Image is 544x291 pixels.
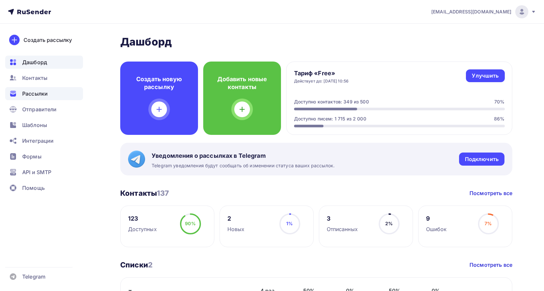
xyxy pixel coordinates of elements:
[431,9,511,15] span: [EMAIL_ADDRESS][DOMAIN_NAME]
[294,69,349,77] h4: Тариф «Free»
[327,215,358,223] div: 3
[5,103,83,116] a: Отправители
[327,225,358,233] div: Отписанных
[286,221,293,226] span: 1%
[128,215,157,223] div: 123
[472,72,499,80] div: Улучшить
[470,261,512,269] a: Посмотреть все
[22,105,57,113] span: Отправители
[5,87,83,100] a: Рассылки
[470,189,512,197] a: Посмотреть все
[120,189,169,198] h3: Контакты
[385,221,393,226] span: 2%
[227,225,245,233] div: Новых
[294,79,349,84] div: Действует до: [DATE] 10:56
[22,58,47,66] span: Дашборд
[120,260,153,269] h3: Списки
[5,150,83,163] a: Формы
[426,225,447,233] div: Ошибок
[22,184,45,192] span: Помощь
[431,5,536,18] a: [EMAIL_ADDRESS][DOMAIN_NAME]
[5,71,83,84] a: Контакты
[22,90,48,98] span: Рассылки
[227,215,245,223] div: 2
[485,221,492,226] span: 7%
[131,75,188,91] h4: Создать новую рассылку
[22,168,51,176] span: API и SMTP
[22,74,47,82] span: Контакты
[5,118,83,132] a: Шаблоны
[294,116,366,122] div: Доступно писем: 1 715 из 2 000
[5,56,83,69] a: Дашборд
[157,189,169,197] span: 137
[22,121,47,129] span: Шаблоны
[426,215,447,223] div: 9
[214,75,271,91] h4: Добавить новые контакты
[465,155,499,163] div: Подключить
[22,153,41,160] span: Формы
[24,36,72,44] div: Создать рассылку
[152,162,335,169] span: Telegram уведомления будут сообщать об изменении статуса ваших рассылок.
[128,225,157,233] div: Доступных
[22,273,45,281] span: Telegram
[152,152,335,160] span: Уведомления о рассылках в Telegram
[185,221,195,226] span: 90%
[494,116,504,122] div: 86%
[120,35,512,48] h2: Дашборд
[494,99,504,105] div: 70%
[294,99,369,105] div: Доступно контактов: 349 из 500
[148,261,153,269] span: 2
[466,69,504,82] a: Улучшить
[22,137,54,145] span: Интеграции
